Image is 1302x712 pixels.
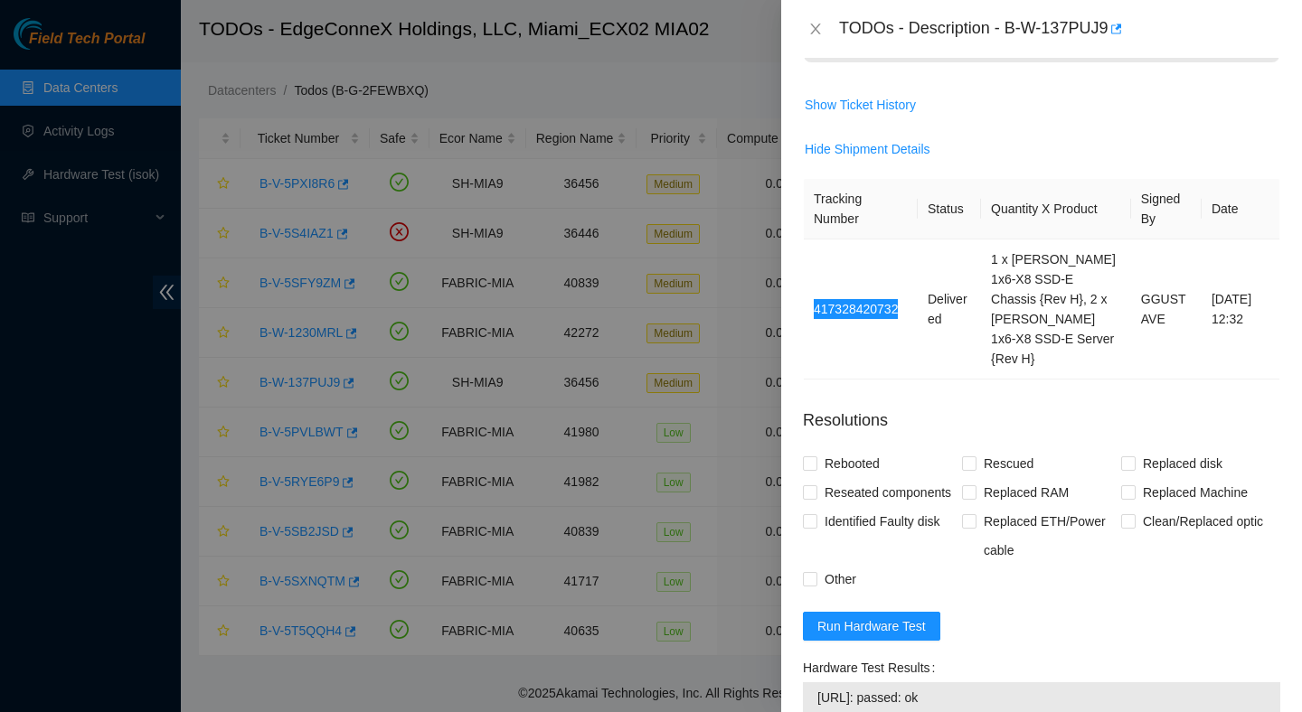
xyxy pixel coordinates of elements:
[976,478,1076,507] span: Replaced RAM
[804,179,918,239] th: Tracking Number
[805,139,930,159] span: Hide Shipment Details
[803,394,1280,433] p: Resolutions
[1202,179,1279,239] th: Date
[817,478,958,507] span: Reseated components
[1131,179,1202,239] th: Signed By
[976,449,1041,478] span: Rescued
[1131,239,1202,379] td: GGUSTAVE
[804,90,917,119] button: Show Ticket History
[803,653,942,682] label: Hardware Test Results
[981,179,1131,239] th: Quantity X Product
[1136,449,1230,478] span: Replaced disk
[817,449,887,478] span: Rebooted
[1136,507,1270,536] span: Clean/Replaced optic
[817,565,863,594] span: Other
[918,179,981,239] th: Status
[803,612,940,641] button: Run Hardware Test
[1136,478,1255,507] span: Replaced Machine
[804,239,918,379] td: 417328420732
[817,616,926,636] span: Run Hardware Test
[839,14,1280,43] div: TODOs - Description - B-W-137PUJ9
[805,95,916,115] span: Show Ticket History
[981,239,1131,379] td: 1 x [PERSON_NAME] 1x6-X8 SSD-E Chassis {Rev H}, 2 x [PERSON_NAME] 1x6-X8 SSD-E Server {Rev H}
[1202,239,1279,379] td: [DATE] 12:32
[918,239,981,379] td: Delivered
[817,507,948,536] span: Identified Faulty disk
[803,21,828,38] button: Close
[804,135,931,164] button: Hide Shipment Details
[976,507,1121,565] span: Replaced ETH/Power cable
[817,688,1266,707] span: [URL]: passed: ok
[808,22,823,36] span: close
